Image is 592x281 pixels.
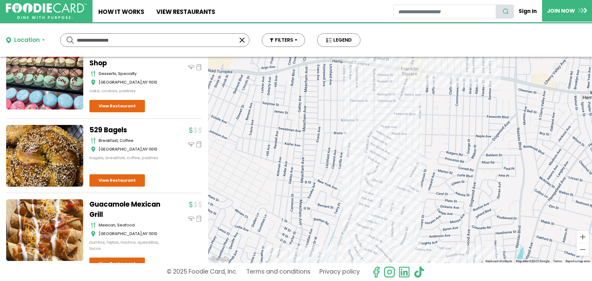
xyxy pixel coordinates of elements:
[89,239,166,251] div: burritos, fajitas, nachos, quesdillas, tacos
[514,4,542,18] a: Sign In
[262,33,305,47] button: FILTERS
[413,266,425,278] img: tiktok.svg
[210,255,230,263] img: Google
[99,138,166,144] div: breakfast, coffee
[553,259,562,263] a: Terms
[89,125,166,135] a: 529 Bagels
[196,64,202,70] img: pickup_icon.svg
[91,231,96,237] img: map_icon.svg
[317,33,360,47] button: LEGEND
[99,146,142,152] span: [GEOGRAPHIC_DATA]
[89,100,145,112] a: View Restaurant
[149,231,157,237] span: 11010
[577,243,589,256] button: Zoom out
[143,231,148,237] span: NY
[6,36,45,45] button: Location
[577,231,589,243] button: Zoom in
[91,71,96,77] img: cutlery_icon.svg
[370,266,382,278] svg: check us out on facebook
[89,88,166,94] div: cake, cookies, pastries
[188,216,194,222] img: dinein_icon.svg
[246,266,310,278] a: Terms and conditions
[99,79,142,85] span: [GEOGRAPHIC_DATA]
[149,79,157,85] span: 11010
[89,48,166,68] a: The Sweet Life Bake Shop
[99,222,166,228] div: mexican, seafood
[149,146,157,152] span: 11010
[89,199,166,220] a: Guacamole Mexican Grill
[99,146,166,152] div: ,
[188,141,194,147] img: dinein_icon.svg
[143,79,148,85] span: NY
[91,138,96,144] img: cutlery_icon.svg
[319,266,360,278] a: Privacy policy
[99,231,166,237] div: ,
[516,259,549,263] span: Map data ©2025 Google
[89,174,145,187] a: View Restaurant
[6,3,87,19] img: FoodieCard; Eat, Drink, Save, Donate
[496,5,514,19] button: search
[99,79,166,85] div: ,
[167,266,237,278] p: © 2025 Foodie Card, Inc.
[196,141,202,147] img: pickup_icon.svg
[91,146,96,152] img: map_icon.svg
[89,155,166,161] div: bagels, breakfast, coffee, pastries
[398,266,410,278] img: linkedin.svg
[91,222,96,228] img: cutlery_icon.svg
[89,258,145,270] a: View Restaurant
[188,64,194,70] img: dinein_icon.svg
[210,255,230,263] a: Open this area in Google Maps (opens a new window)
[14,36,40,45] div: Location
[99,71,166,77] div: desserts, specialty
[393,5,496,19] input: restaurant search
[99,231,142,237] span: [GEOGRAPHIC_DATA]
[143,146,148,152] span: NY
[196,216,202,222] img: pickup_icon.svg
[91,79,96,85] img: map_icon.svg
[565,259,590,263] a: Report a map error
[486,259,512,263] button: Keyboard shortcuts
